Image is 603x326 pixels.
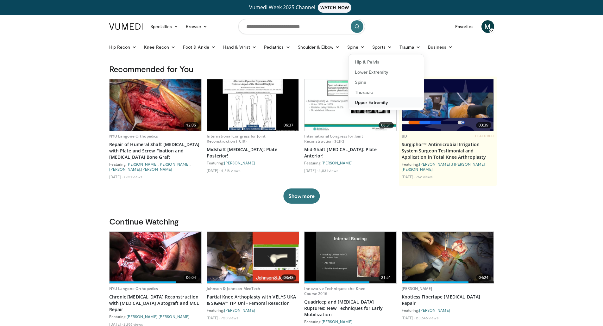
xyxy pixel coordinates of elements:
[109,216,494,226] h3: Continue Watching
[304,319,397,324] div: Featuring:
[402,79,494,131] img: 70422da6-974a-44ac-bf9d-78c82a89d891.620x360_q85_upscale.jpg
[109,167,140,171] a: [PERSON_NAME]
[182,20,211,33] a: Browse
[109,133,158,139] a: NYU Langone Orthopedics
[207,286,261,291] a: Johnson & Johnson MedTech
[260,41,294,53] a: Pediatrics
[159,314,190,319] a: [PERSON_NAME]
[110,79,201,131] img: 927a6b88-7ad3-4aa5-b37c-28417b72f84a.jpeg.620x360_q85_upscale.jpg
[207,168,220,173] li: [DATE]
[349,87,424,97] a: Thoracic
[219,41,260,53] a: Hand & Wrist
[109,162,202,172] div: Featuring: , , ,
[402,294,494,306] a: Knotless Fibertape [MEDICAL_DATA] Repair
[110,3,493,13] a: Vumedi Week 2025 ChannelWATCH NOW
[123,174,142,179] li: 7,621 views
[207,133,266,144] a: International Congress for Joint Reconstruction (ICJR)
[304,146,397,159] a: Mid-Shaft [MEDICAL_DATA]: Plate Anterior!
[109,294,202,313] a: Chronic [MEDICAL_DATA] Reconstruction with [MEDICAL_DATA] Autograft and MCL Repair
[184,122,199,128] span: 12:06
[305,232,396,283] img: AlCdVYZxUWkgWPEX4xMDoxOjA4MTsiGN.620x360_q85_upscale.jpg
[281,122,296,128] span: 06:37
[281,274,296,281] span: 03:48
[224,308,255,312] a: [PERSON_NAME]
[349,97,424,108] a: Upper Extremity
[402,315,415,320] li: [DATE]
[402,308,494,313] div: Featuring:
[402,232,494,283] img: E-HI8y-Omg85H4KX4xMDoxOjBzMTt2bJ.620x360_q85_upscale.jpg
[305,232,396,283] a: 21:51
[184,274,199,281] span: 06:04
[481,20,494,33] a: M
[402,162,485,171] a: [PERSON_NAME] J [PERSON_NAME] [PERSON_NAME]
[127,162,158,166] a: [PERSON_NAME]
[207,146,299,159] a: Midshaft [MEDICAL_DATA]: Plate Posterior!
[416,315,438,320] li: 23,646 views
[110,232,201,283] img: 3a3cdce1-28b5-48e6-9d66-0f28feaad0c4.620x360_q85_upscale.jpg
[402,174,415,179] li: [DATE]
[109,286,158,291] a: NYU Langone Orthopedics
[294,41,343,53] a: Shoulder & Elbow
[416,174,433,179] li: 762 views
[207,232,299,283] a: 03:48
[402,232,494,283] a: 04:24
[105,41,141,53] a: Hip Recon
[476,122,491,128] span: 03:39
[402,79,494,131] a: 03:39
[349,57,424,67] a: Hip & Pelvis
[343,41,368,53] a: Spine
[402,133,407,139] a: BD
[318,3,351,13] span: WATCH NOW
[368,41,396,53] a: Sports
[159,162,190,166] a: [PERSON_NAME]
[349,77,424,87] a: Spine
[304,133,363,144] a: International Congress for Joint Reconstruction (ICJR)
[238,19,365,34] input: Search topics, interventions
[379,122,394,128] span: 08:31
[109,23,143,30] img: VuMedi Logo
[127,314,158,319] a: [PERSON_NAME]
[147,20,182,33] a: Specialties
[451,20,478,33] a: Favorites
[304,168,318,173] li: [DATE]
[207,294,299,306] a: Partial Knee Arthoplasty with VELYS UKA & SIGMA™ HP Uni - Femoral Resection
[304,286,366,296] a: Innovative Techniques: the Knee Course 2016
[207,315,220,320] li: [DATE]
[402,286,432,291] a: [PERSON_NAME]
[110,79,201,131] a: 12:06
[476,274,491,281] span: 04:24
[207,79,299,131] a: 06:37
[322,319,353,324] a: [PERSON_NAME]
[396,41,424,53] a: Trauma
[221,315,238,320] li: 720 views
[109,174,123,179] li: [DATE]
[304,299,397,318] a: Quadricep and [MEDICAL_DATA] Ruptures: New Techniques for Early Mobilization
[207,232,299,283] img: 13513cbe-2183-4149-ad2a-2a4ce2ec625a.png.620x360_q85_upscale.png
[322,161,353,165] a: [PERSON_NAME]
[424,41,456,53] a: Business
[109,141,202,160] a: Repair of Humeral Shaft [MEDICAL_DATA] with Plate and Screw Fixation and [MEDICAL_DATA] Bone Graft
[109,314,202,319] div: Featuring: ,
[318,168,338,173] li: 4,831 views
[419,308,450,312] a: [PERSON_NAME]
[475,134,494,138] span: FEATURED
[402,162,494,172] div: Featuring:
[402,141,494,160] a: Surgiphor™ Antimicrobial Irrigation System Surgeon Testimonial and Application in Total Knee Arth...
[179,41,219,53] a: Foot & Ankle
[110,232,201,283] a: 06:04
[207,79,299,131] img: 134bc2bc-8758-4032-9fbe-732d1371c847.620x360_q85_upscale.jpg
[305,79,396,131] img: 9a49a6d5-f56d-4466-942c-4d5ab907cd8e.620x360_q85_upscale.jpg
[224,161,255,165] a: [PERSON_NAME]
[304,160,397,165] div: Featuring:
[207,160,299,165] div: Featuring:
[349,67,424,77] a: Lower Extremity
[283,188,320,204] button: Show more
[207,308,299,313] div: Featuring:
[221,168,241,173] li: 4,518 views
[305,79,396,131] a: 08:31
[109,64,494,74] h3: Recommended for You
[141,167,172,171] a: [PERSON_NAME]
[379,274,394,281] span: 21:51
[140,41,179,53] a: Knee Recon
